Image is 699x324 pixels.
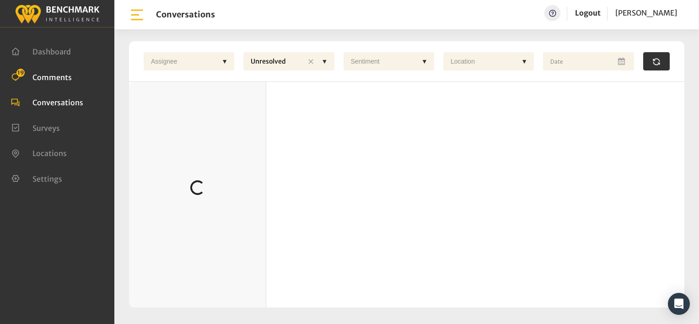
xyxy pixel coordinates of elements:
input: Date range input field [543,52,634,70]
button: Open Calendar [617,52,629,70]
div: ▼ [418,52,431,70]
a: [PERSON_NAME] [615,5,677,21]
div: Assignee [146,52,218,70]
a: Conversations [11,97,83,106]
h1: Conversations [156,10,215,20]
a: Logout [575,8,601,17]
span: Comments [32,72,72,81]
span: Dashboard [32,47,71,56]
span: 19 [16,69,25,77]
span: [PERSON_NAME] [615,8,677,17]
span: Settings [32,174,62,183]
span: Locations [32,149,67,158]
span: Surveys [32,123,60,132]
img: benchmark [15,2,100,25]
div: ▼ [318,52,332,70]
a: Comments 19 [11,72,72,81]
div: ✕ [304,52,318,71]
div: Location [446,52,517,70]
a: Settings [11,173,62,183]
a: Locations [11,148,67,157]
div: ▼ [218,52,231,70]
div: ▼ [517,52,531,70]
a: Dashboard [11,46,71,55]
span: Conversations [32,98,83,107]
div: Sentiment [346,52,418,70]
div: Open Intercom Messenger [668,293,690,315]
a: Surveys [11,123,60,132]
div: Unresolved [246,52,304,71]
a: Logout [575,5,601,21]
img: bar [129,7,145,23]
